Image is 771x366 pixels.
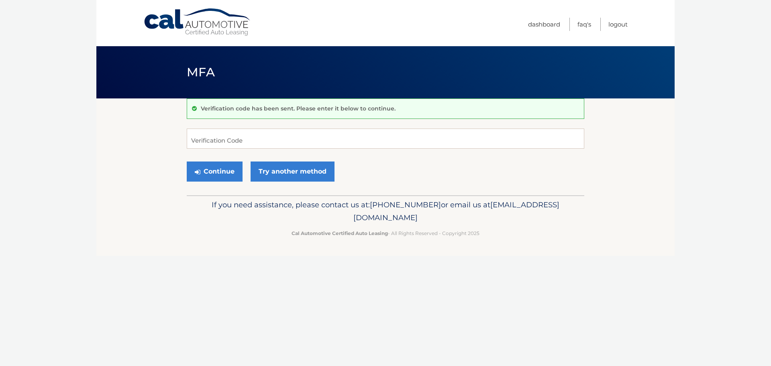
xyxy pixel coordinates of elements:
span: [PHONE_NUMBER] [370,200,441,209]
a: Try another method [251,162,335,182]
a: Cal Automotive [143,8,252,37]
p: Verification code has been sent. Please enter it below to continue. [201,105,396,112]
span: [EMAIL_ADDRESS][DOMAIN_NAME] [353,200,559,222]
a: Dashboard [528,18,560,31]
p: If you need assistance, please contact us at: or email us at [192,198,579,224]
span: MFA [187,65,215,80]
a: FAQ's [577,18,591,31]
button: Continue [187,162,243,182]
input: Verification Code [187,129,584,149]
strong: Cal Automotive Certified Auto Leasing [292,230,388,236]
p: - All Rights Reserved - Copyright 2025 [192,229,579,237]
a: Logout [608,18,628,31]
